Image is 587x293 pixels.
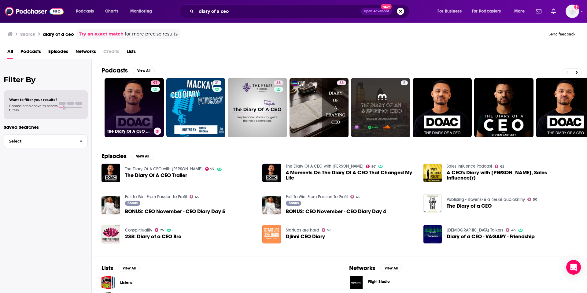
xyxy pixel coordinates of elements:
[423,225,442,243] img: Diary of a CEO - VAGARY - Friendship
[125,173,187,178] a: The Diary Of A CEO Trailer
[160,229,164,232] span: 75
[349,276,577,290] a: Flight Studio logoFlight Studio
[339,80,344,86] span: 38
[215,80,219,86] span: 31
[289,201,299,205] span: Bonus
[205,167,215,171] a: 97
[125,234,182,239] a: 238: Diary of a CEO Bro
[102,67,155,74] a: PodcastsView All
[166,78,226,137] a: 31
[102,152,127,160] h2: Episodes
[447,170,577,180] span: A CEO's Diary with [PERSON_NAME], Sales Influence(r)
[549,6,558,17] a: Show notifications dropdown
[566,260,581,275] div: Open Intercom Messenger
[286,194,348,199] a: Fail To Win: From Passion To Profit
[322,228,330,232] a: 51
[195,196,199,198] span: 45
[5,6,64,17] img: Podchaser - Follow, Share and Rate Podcasts
[153,80,157,86] span: 97
[327,229,330,232] span: 51
[228,78,287,137] a: 38
[125,166,203,172] a: The Diary Of A CEO with Steven Bartlett
[125,228,152,233] a: Conspirituality
[155,228,164,232] a: 75
[127,46,136,59] a: Lists
[356,196,360,198] span: 45
[76,7,94,16] span: Podcasts
[125,209,225,214] a: BONUS: CEO November - CEO Diary Day 5
[566,5,579,18] span: Logged in as rowan.sullivan
[102,276,115,289] a: Listens
[9,104,57,112] span: Choose a tab above to access filters.
[527,198,537,201] a: 50
[447,170,577,180] a: A CEO's Diary with Brandon Bornancin, Sales Influence(r)
[447,203,492,209] a: The Diary of a CEO
[196,6,361,16] input: Search podcasts, credits, & more...
[423,194,442,213] img: The Diary of a CEO
[79,31,124,38] a: Try an exact match
[566,5,579,18] button: Show profile menu
[212,80,221,85] a: 31
[102,264,113,272] h2: Lists
[4,124,88,130] p: Saved Searches
[7,46,13,59] a: All
[364,10,389,13] span: Open Advanced
[102,264,140,272] a: ListsView All
[349,264,375,272] h2: Networks
[262,164,281,182] img: 4 Moments On The Diary Of A CEO That Changed My Life
[380,265,402,272] button: View All
[401,80,408,85] a: 5
[125,194,187,199] a: Fail To Win: From Passion To Profit
[286,209,386,214] span: BONUS: CEO November - CEO Diary Day 4
[437,7,462,16] span: For Business
[4,75,88,84] h2: Filter By
[20,46,41,59] span: Podcasts
[423,164,442,182] img: A CEO's Diary with Brandon Bornancin, Sales Influence(r)
[102,164,120,182] img: The Diary Of A CEO Trailer
[286,234,325,239] a: Djinni CEO Diary
[337,80,346,85] a: 38
[118,265,140,272] button: View All
[447,234,535,239] a: Diary of a CEO - VAGARY - Friendship
[286,164,364,169] a: The Diary Of A CEO with Steven Bartlett
[48,46,68,59] a: Episodes
[105,78,164,137] a: 97The Diary Of A CEO with [PERSON_NAME]
[468,6,510,16] button: open menu
[286,228,319,233] a: Startups are hard
[510,6,532,16] button: open menu
[151,80,160,85] a: 97
[447,228,503,233] a: Irish Talkers
[286,170,416,180] a: 4 Moments On The Diary Of A CEO That Changed My Life
[125,31,178,38] span: for more precise results
[447,197,525,202] a: Publixing - Slovenské a české audioknihy
[381,4,392,9] span: New
[43,31,74,37] h3: diary of a ceo
[403,80,405,86] span: 5
[130,7,152,16] span: Monitoring
[102,225,120,243] img: 238: Diary of a CEO Bro
[262,225,281,243] img: Djinni CEO Diary
[350,195,360,198] a: 45
[4,139,75,143] span: Select
[103,46,119,59] span: Credits
[500,165,504,168] span: 65
[127,201,138,205] span: Bonus
[101,6,122,16] a: Charts
[566,5,579,18] img: User Profile
[262,196,281,214] img: BONUS: CEO November - CEO Diary Day 4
